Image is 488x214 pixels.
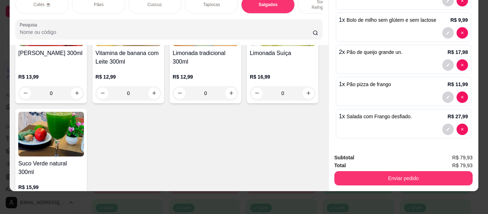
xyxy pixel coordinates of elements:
p: R$ 9,99 [450,16,468,24]
button: increase-product-quantity [225,88,237,99]
p: 1 x [339,112,412,121]
button: decrease-product-quantity [97,88,108,99]
p: R$ 17,98 [448,49,468,56]
strong: Subtotal [334,155,354,160]
h4: [PERSON_NAME] 300ml [18,49,84,58]
button: decrease-product-quantity [20,88,31,99]
label: Pesquisa [20,22,40,28]
button: decrease-product-quantity [442,27,454,39]
button: decrease-product-quantity [442,124,454,135]
p: Cafés ☕ [33,2,51,8]
span: R$ 79,93 [452,154,473,161]
button: decrease-product-quantity [457,124,468,135]
button: decrease-product-quantity [251,88,263,99]
span: Bolo de milho sem glútem e sem lactose [347,17,436,23]
button: decrease-product-quantity [457,59,468,71]
strong: Total [334,163,346,168]
button: Enviar pedido [334,171,473,185]
h4: Vitamina de banana com Leite 300ml [95,49,161,66]
span: Pão pizza de frango [347,81,391,87]
p: Salgados [259,2,278,8]
button: decrease-product-quantity [442,91,454,103]
p: 1 x [339,16,437,24]
p: Cuscuz. [148,2,163,8]
button: decrease-product-quantity [442,59,454,71]
p: R$ 27,99 [448,113,468,120]
h4: Suco Verde natural 300ml [18,159,84,176]
button: decrease-product-quantity [457,27,468,39]
p: R$ 13,99 [18,73,84,80]
button: decrease-product-quantity [174,88,185,99]
p: Tapiocas [203,2,220,8]
button: decrease-product-quantity [457,91,468,103]
span: Pão de queijo grande un. [347,49,402,55]
img: product-image [18,112,84,156]
h4: Limonada Suíça [250,49,315,58]
p: R$ 16,99 [250,73,315,80]
button: increase-product-quantity [71,88,83,99]
p: 2 x [339,48,403,56]
span: R$ 79,93 [452,161,473,169]
p: Pães [94,2,104,8]
p: R$ 12,99 [173,73,238,80]
p: 1 x [339,80,391,89]
button: increase-product-quantity [148,88,160,99]
h4: Limonada tradicional 300ml [173,49,238,66]
button: increase-product-quantity [303,88,314,99]
p: R$ 12,99 [95,73,161,80]
span: Salada com Frango desfiado. [347,114,412,119]
p: R$ 11,99 [448,81,468,88]
p: R$ 15,99 [18,184,84,191]
input: Pesquisa [20,29,313,36]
